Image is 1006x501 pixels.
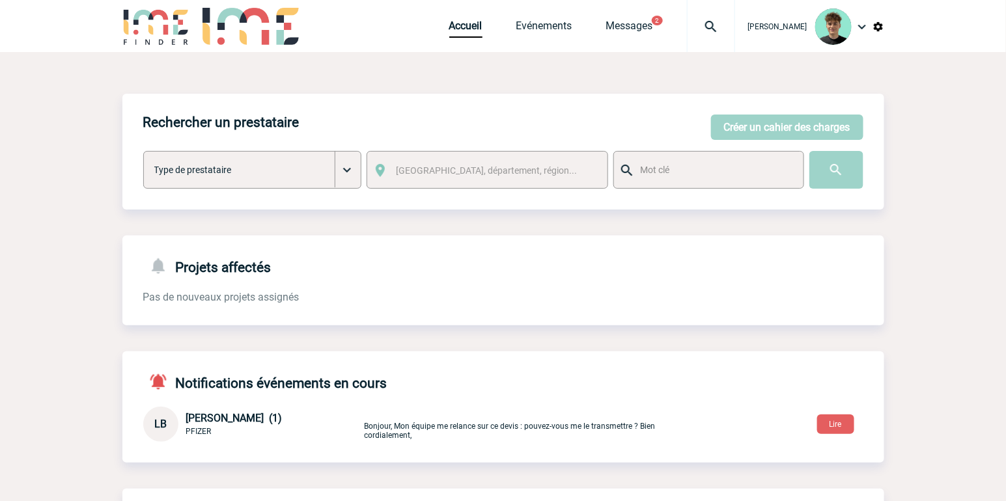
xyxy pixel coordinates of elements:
button: Lire [817,414,854,434]
a: Accueil [449,20,482,38]
h4: Notifications événements en cours [143,372,387,391]
span: [PERSON_NAME] (1) [186,412,283,424]
img: IME-Finder [122,8,190,45]
img: notifications-24-px-g.png [148,256,176,275]
div: Conversation privée : Client - Agence [143,407,362,442]
p: Bonjour, Mon équipe me relance sur ce devis : pouvez-vous me le transmettre ? Bien cordialement, [365,409,671,440]
span: PFIZER [186,427,212,436]
a: Evénements [516,20,572,38]
input: Submit [809,151,863,189]
span: Pas de nouveaux projets assignés [143,291,300,303]
a: Messages [606,20,653,38]
span: LB [154,418,167,430]
a: Lire [807,417,865,429]
h4: Projets affectés [143,256,272,275]
a: LB [PERSON_NAME] (1) PFIZER Bonjour, Mon équipe me relance sur ce devis : pouvez-vous me le trans... [143,417,671,429]
img: notifications-active-24-px-r.png [148,372,176,391]
span: [PERSON_NAME] [748,22,807,31]
input: Mot clé [637,161,792,178]
img: 131612-0.png [815,8,852,45]
span: [GEOGRAPHIC_DATA], département, région... [396,165,577,176]
h4: Rechercher un prestataire [143,115,300,130]
button: 2 [652,16,663,25]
